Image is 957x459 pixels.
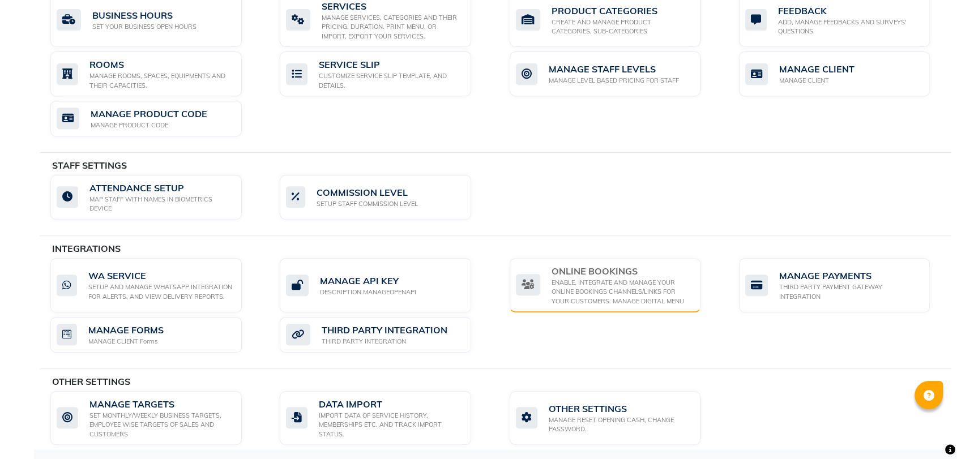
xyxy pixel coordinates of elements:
[319,397,462,411] div: DATA IMPORT
[50,101,263,136] a: MANAGE PRODUCT CODEMANAGE PRODUCT CODE
[322,337,447,346] div: THIRD PARTY INTEGRATION
[739,52,951,96] a: MANAGE CLIENTMANAGE CLIENT
[280,317,492,353] a: THIRD PARTY INTEGRATIONTHIRD PARTY INTEGRATION
[89,397,233,411] div: MANAGE TARGETS
[552,4,692,18] div: PRODUCT CATEGORIES
[50,52,263,96] a: ROOMSMANAGE ROOMS, SPACES, EQUIPMENTS AND THEIR CAPACITIES.
[549,415,692,434] div: MANAGE RESET OPENING CASH, CHANGE PASSWORD.
[280,175,492,220] a: COMMISSION LEVELSETUP STAFF COMMISSION LEVEL
[50,175,263,220] a: ATTENDANCE SETUPMAP STAFF WITH NAMES IN BIOMETRICS DEVICE
[89,411,233,439] div: SET MONTHLY/WEEKLY BUSINESS TARGETS, EMPLOYEE WISE TARGETS OF SALES AND CUSTOMERS
[510,52,722,96] a: MANAGE STAFF LEVELSMANAGE LEVEL BASED PRICING FOR STAFF
[89,58,233,71] div: ROOMS
[510,391,722,445] a: OTHER SETTINGSMANAGE RESET OPENING CASH, CHANGE PASSWORD.
[510,258,722,313] a: ONLINE BOOKINGSENABLE, INTEGRATE AND MANAGE YOUR ONLINE BOOKINGS CHANNELS/LINKS FOR YOUR CUSTOMER...
[50,391,263,445] a: MANAGE TARGETSSET MONTHLY/WEEKLY BUSINESS TARGETS, EMPLOYEE WISE TARGETS OF SALES AND CUSTOMERS
[778,4,921,18] div: FEEDBACK
[317,199,418,209] div: SETUP STAFF COMMISSION LEVEL
[549,62,679,76] div: MANAGE STAFF LEVELS
[89,71,233,90] div: MANAGE ROOMS, SPACES, EQUIPMENTS AND THEIR CAPACITIES.
[92,8,196,22] div: BUSINESS HOURS
[322,323,447,337] div: THIRD PARTY INTEGRATION
[779,269,921,282] div: MANAGE PAYMENTS
[779,62,855,76] div: MANAGE CLIENT
[88,269,233,282] div: WA SERVICE
[779,76,855,85] div: MANAGE CLIENT
[91,121,207,130] div: MANAGE PRODUCT CODE
[280,52,492,96] a: SERVICE SLIPCUSTOMIZE SERVICE SLIP TEMPLATE, AND DETAILS.
[552,278,692,306] div: ENABLE, INTEGRATE AND MANAGE YOUR ONLINE BOOKINGS CHANNELS/LINKS FOR YOUR CUSTOMERS. MANAGE DIGIT...
[319,58,462,71] div: SERVICE SLIP
[319,411,462,439] div: IMPORT DATA OF SERVICE HISTORY, MEMBERSHIPS ETC. AND TRACK IMPORT STATUS.
[320,288,416,297] div: DESCRIPTION.MANAGEOPENAPI
[89,181,233,195] div: ATTENDANCE SETUP
[89,195,233,213] div: MAP STAFF WITH NAMES IN BIOMETRICS DEVICE
[280,258,492,313] a: MANAGE API KEYDESCRIPTION.MANAGEOPENAPI
[779,282,921,301] div: THIRD PARTY PAYMENT GATEWAY INTEGRATION
[549,76,679,85] div: MANAGE LEVEL BASED PRICING FOR STAFF
[280,391,492,445] a: DATA IMPORTIMPORT DATA OF SERVICE HISTORY, MEMBERSHIPS ETC. AND TRACK IMPORT STATUS.
[320,274,416,288] div: MANAGE API KEY
[317,186,418,199] div: COMMISSION LEVEL
[92,22,196,32] div: SET YOUR BUSINESS OPEN HOURS
[91,107,207,121] div: MANAGE PRODUCT CODE
[88,282,233,301] div: SETUP AND MANAGE WHATSAPP INTEGRATION FOR ALERTS, AND VIEW DELIVERY REPORTS.
[552,264,692,278] div: ONLINE BOOKINGS
[50,317,263,353] a: MANAGE FORMSMANAGE CLIENT Forms
[552,18,692,36] div: CREATE AND MANAGE PRODUCT CATEGORIES, SUB-CATEGORIES
[778,18,921,36] div: ADD, MANAGE FEEDBACKS AND SURVEYS' QUESTIONS
[739,258,951,313] a: MANAGE PAYMENTSTHIRD PARTY PAYMENT GATEWAY INTEGRATION
[50,258,263,313] a: WA SERVICESETUP AND MANAGE WHATSAPP INTEGRATION FOR ALERTS, AND VIEW DELIVERY REPORTS.
[549,402,692,415] div: OTHER SETTINGS
[88,323,164,337] div: MANAGE FORMS
[88,337,164,346] div: MANAGE CLIENT Forms
[322,13,462,41] div: MANAGE SERVICES, CATEGORIES AND THEIR PRICING, DURATION. PRINT MENU, OR IMPORT, EXPORT YOUR SERVI...
[319,71,462,90] div: CUSTOMIZE SERVICE SLIP TEMPLATE, AND DETAILS.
